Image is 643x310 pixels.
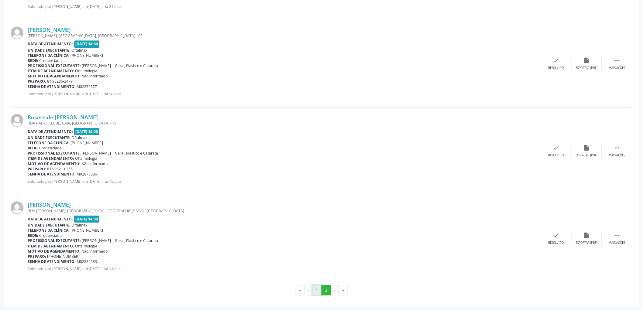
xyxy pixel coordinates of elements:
button: Go to previous page [304,285,313,295]
i: insert_drive_file [583,145,590,151]
span: Não informado [82,161,108,166]
a: [PERSON_NAME] [28,201,71,208]
b: Motivo de agendamento: [28,73,81,79]
div: Resolvido [548,66,564,70]
span: Oftalmax [72,48,88,53]
span: [DATE] 14:00 [74,216,100,223]
i: insert_drive_file [583,57,590,64]
ul: Pagination [11,285,632,295]
b: Profissional executante: [28,63,81,68]
span: [PHONE_NUMBER] [71,140,103,145]
b: Profissional executante: [28,238,81,243]
b: Profissional executante: [28,151,81,156]
b: Data de atendimento: [28,41,73,46]
span: Credenciada [40,58,62,63]
b: Rede: [28,58,38,63]
i: check [553,232,560,239]
b: Item de agendamento: [28,244,74,249]
b: Preparo: [28,166,46,172]
img: img [11,114,23,127]
span: [DATE] 14:00 [74,128,100,135]
b: Unidade executante: [28,48,70,53]
button: Go to first page [296,285,305,295]
b: Telefone da clínica: [28,228,70,233]
img: img [11,26,23,39]
b: Unidade executante: [28,223,70,228]
b: Item de agendamento: [28,156,74,161]
span: Não informado [82,73,108,79]
p: Solicitado por [PERSON_NAME] em [DATE] - há 15 dias [28,179,541,184]
span: [PERSON_NAME] | Geral, Plastico e Catarata [82,238,158,243]
p: Solicitado por [PERSON_NAME] em [DATE] - há 18 dias [28,91,541,97]
b: Senha de atendimento: [28,84,76,89]
span: Credenciada [40,145,62,151]
div: Resolvido [548,153,564,158]
b: Data de atendimento: [28,129,73,134]
p: Solicitado por [PERSON_NAME] em [DATE] - há 21 dias [28,4,541,9]
span: Oftalmologia [75,68,98,73]
span: [PHONE_NUMBER] [47,254,80,259]
b: Motivo de agendamento: [28,249,81,254]
b: Telefone da clínica: [28,53,70,58]
div: Exportar (PDF) [576,66,598,70]
i:  [614,232,621,239]
span: Oftalmax [72,223,88,228]
button: Go to page 2 [321,285,331,295]
a: [PERSON_NAME] [28,26,71,33]
div: Resolvido [548,241,564,245]
a: Rosete de [PERSON_NAME] [28,114,98,121]
span: M02884583 [77,259,97,264]
span: M02872877 [77,84,97,89]
span: Oftalmologia [75,156,98,161]
span: [PHONE_NUMBER] [71,53,103,58]
span: Credenciada [40,233,62,238]
span: Oftalmax [72,135,88,140]
img: img [11,201,23,214]
span: Não informado [82,249,108,254]
p: Solicitado por [PERSON_NAME] em [DATE] - há 11 dias [28,266,541,271]
i: check [553,57,560,64]
div: RUA [PERSON_NAME], [GEOGRAPHIC_DATA], [GEOGRAPHIC_DATA] - [GEOGRAPHIC_DATA] [28,208,541,213]
span: M02878886 [77,172,97,177]
i: insert_drive_file [583,232,590,239]
span: 81 98286-2479 [47,79,73,84]
span: [PERSON_NAME] | Geral, Plastico e Catarata [82,151,158,156]
i: check [553,145,560,151]
div: Mais ações [609,66,625,70]
div: [PERSON_NAME], [GEOGRAPHIC_DATA], [GEOGRAPHIC_DATA] - PE [28,33,541,38]
span: [PHONE_NUMBER] [71,228,103,233]
span: 81 99521-0355 [47,166,73,172]
div: RUA RADIO CLUBE, CAJA, [GEOGRAPHIC_DATA] - PE [28,121,541,126]
b: Unidade executante: [28,135,70,140]
div: Exportar (PDF) [576,153,598,158]
span: Oftalmologia [75,244,98,249]
b: Item de agendamento: [28,68,74,73]
span: [PERSON_NAME] | Geral, Plastico e Catarata [82,63,158,68]
b: Telefone da clínica: [28,140,70,145]
b: Preparo: [28,79,46,84]
i:  [614,145,621,151]
div: Mais ações [609,241,625,245]
b: Data de atendimento: [28,216,73,222]
i:  [614,57,621,64]
div: Mais ações [609,153,625,158]
b: Preparo: [28,254,46,259]
span: [DATE] 14:00 [74,40,100,47]
b: Rede: [28,233,38,238]
b: Senha de atendimento: [28,259,76,264]
div: Exportar (PDF) [576,241,598,245]
b: Senha de atendimento: [28,172,76,177]
b: Rede: [28,145,38,151]
b: Motivo de agendamento: [28,161,81,166]
button: Go to page 1 [312,285,322,295]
